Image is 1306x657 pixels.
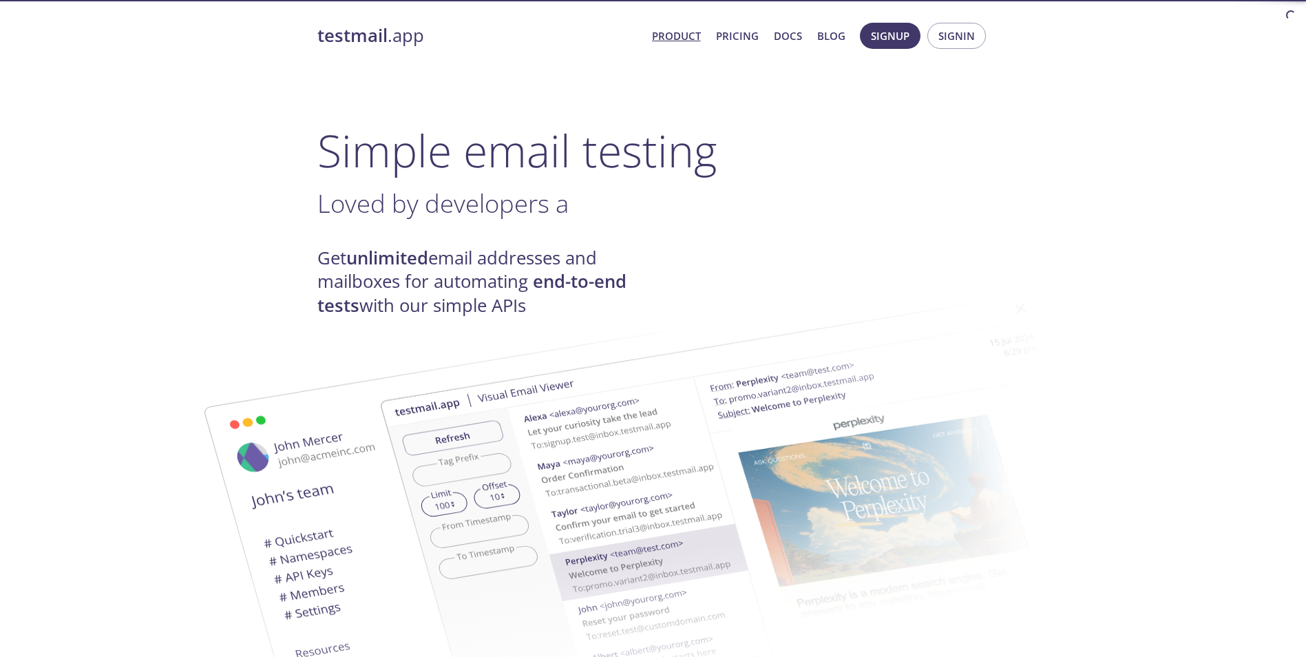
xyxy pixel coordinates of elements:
[716,27,759,45] a: Pricing
[860,23,920,49] button: Signup
[346,246,428,270] strong: unlimited
[317,269,626,317] strong: end-to-end tests
[817,27,845,45] a: Blog
[317,247,653,317] h4: Get email addresses and mailboxes for automating with our simple APIs
[652,27,701,45] a: Product
[938,27,975,45] span: Signin
[927,23,986,49] button: Signin
[774,27,802,45] a: Docs
[871,27,909,45] span: Signup
[317,124,989,177] h1: Simple email testing
[317,24,641,48] a: testmail.app
[317,186,569,220] span: Loved by developers a
[317,23,388,48] strong: testmail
